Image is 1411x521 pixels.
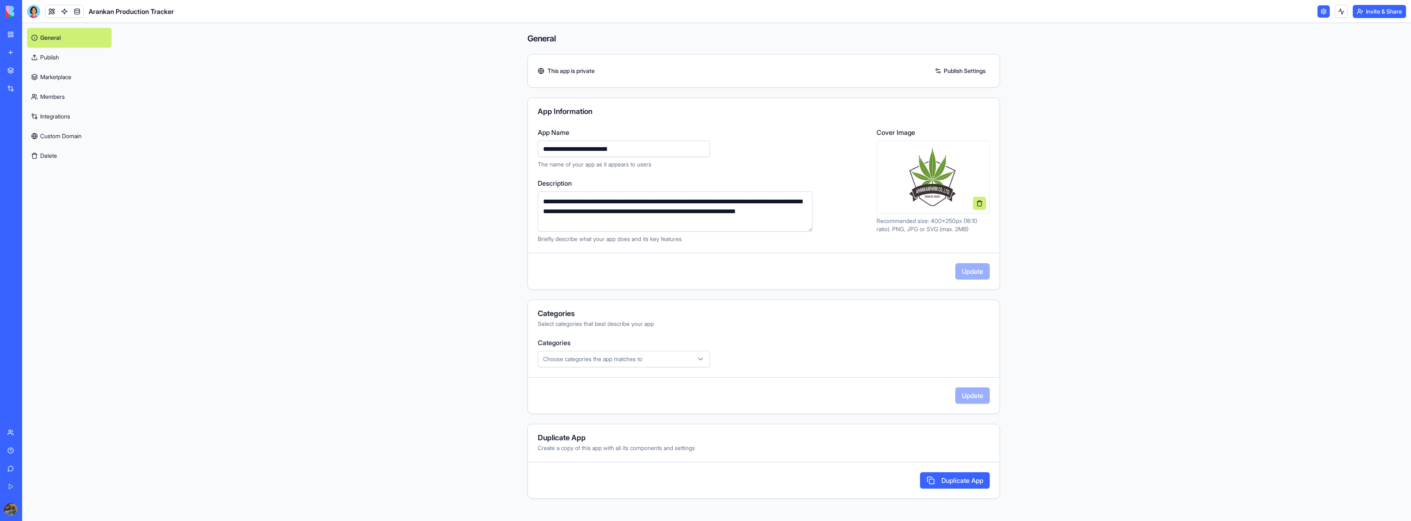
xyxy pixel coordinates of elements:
a: Publish [27,48,112,67]
label: Description [538,178,867,188]
p: Recommended size: 400x250px (16:10 ratio). PNG, JPG or SVG (max. 2MB) [877,217,990,233]
button: Invite & Share [1353,5,1406,18]
div: Select categories that best describe your app [538,320,990,328]
span: This app is private [548,67,595,75]
div: Categories [538,310,990,317]
img: logo [6,6,57,17]
div: Duplicate App [538,434,990,441]
label: App Name [538,127,867,137]
a: Custom Domain [27,126,112,146]
a: Publish Settings [931,64,990,77]
p: Briefly describe what your app does and its key features [538,235,867,243]
button: Choose categories the app matches to [538,351,710,367]
span: Choose categories the app matches to [543,355,642,363]
button: Duplicate App [920,472,990,489]
a: Members [27,87,112,107]
div: App Information [538,108,990,115]
p: The name of your app as it appears to users [538,160,867,168]
label: Categories [538,338,990,348]
h4: General [527,33,1000,44]
button: Delete [27,146,112,166]
a: General [27,28,112,48]
img: Preview [906,144,960,210]
div: Create a copy of this app with all its components and settings [538,444,990,452]
label: Cover Image [877,127,990,137]
span: Arankan Production Tracker [89,7,174,16]
img: ACg8ocLckqTCADZMVyP0izQdSwexkWcE6v8a1AEXwgvbafi3xFy3vSx8=s96-c [4,503,17,516]
a: Integrations [27,107,112,126]
a: Marketplace [27,67,112,87]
